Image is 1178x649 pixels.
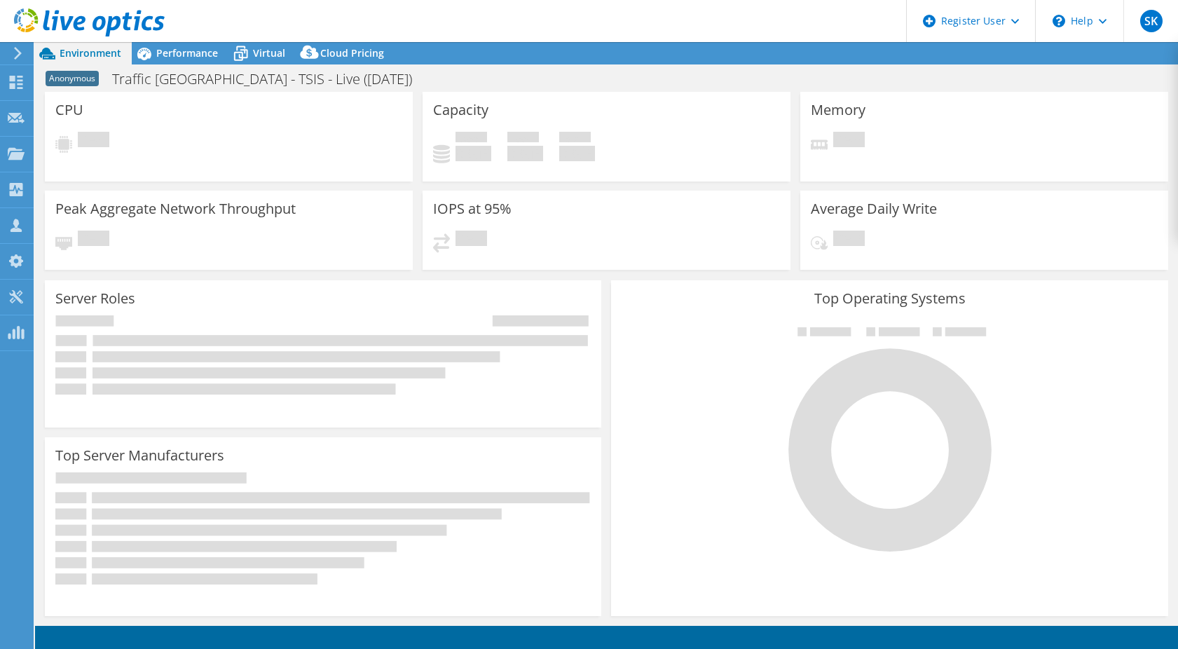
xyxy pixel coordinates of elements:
[55,448,224,463] h3: Top Server Manufacturers
[433,102,488,118] h3: Capacity
[622,291,1157,306] h3: Top Operating Systems
[507,132,539,146] span: Free
[833,132,865,151] span: Pending
[78,231,109,250] span: Pending
[833,231,865,250] span: Pending
[507,146,543,161] h4: 0 GiB
[433,201,512,217] h3: IOPS at 95%
[320,46,384,60] span: Cloud Pricing
[1053,15,1065,27] svg: \n
[811,102,865,118] h3: Memory
[156,46,218,60] span: Performance
[456,231,487,250] span: Pending
[456,146,491,161] h4: 0 GiB
[456,132,487,146] span: Used
[78,132,109,151] span: Pending
[253,46,285,60] span: Virtual
[559,132,591,146] span: Total
[811,201,937,217] h3: Average Daily Write
[55,201,296,217] h3: Peak Aggregate Network Throughput
[1140,10,1163,32] span: SK
[55,102,83,118] h3: CPU
[106,71,434,87] h1: Traffic [GEOGRAPHIC_DATA] - TSIS - Live ([DATE])
[55,291,135,306] h3: Server Roles
[559,146,595,161] h4: 0 GiB
[60,46,121,60] span: Environment
[46,71,99,86] span: Anonymous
